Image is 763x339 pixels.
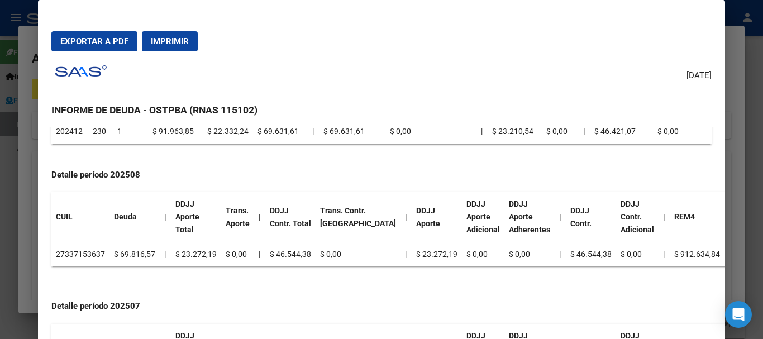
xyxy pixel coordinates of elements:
[616,192,659,242] th: DDJJ Contr. Adicional
[319,120,385,144] td: $ 69.631,61
[160,192,171,242] th: |
[412,242,462,266] td: $ 23.272,19
[151,36,189,46] span: Imprimir
[109,192,160,242] th: Deuda
[51,300,711,313] h4: Detalle período 202507
[203,120,253,144] td: $ 22.332,24
[579,120,590,144] th: |
[221,192,254,242] th: Trans. Aporte
[670,192,724,242] th: REM4
[462,242,504,266] td: $ 0,00
[51,192,109,242] th: CUIL
[148,120,203,144] td: $ 91.963,85
[670,242,724,266] td: $ 912.634,84
[221,242,254,266] td: $ 0,00
[109,242,160,266] td: $ 69.816,57
[385,120,477,144] td: $ 0,00
[504,192,555,242] th: DDJJ Aporte Adherentes
[51,169,711,182] h4: Detalle período 202508
[555,242,566,266] td: |
[142,31,198,51] button: Imprimir
[88,120,113,144] td: 230
[400,242,412,266] td: |
[590,120,654,144] td: $ 46.421,07
[659,242,670,266] td: |
[476,120,488,144] td: |
[566,242,616,266] td: $ 46.544,38
[725,301,752,328] div: Open Intercom Messenger
[265,192,316,242] th: DDJJ Contr. Total
[51,120,88,144] td: 202412
[171,242,221,266] td: $ 23.272,19
[316,242,400,266] td: $ 0,00
[51,242,109,266] td: 27337153637
[113,120,148,144] td: 1
[542,120,578,144] td: $ 0,00
[265,242,316,266] td: $ 46.544,38
[616,242,659,266] td: $ 0,00
[160,242,171,266] td: |
[412,192,462,242] th: DDJJ Aporte
[171,192,221,242] th: DDJJ Aporte Total
[566,192,616,242] th: DDJJ Contr.
[659,192,670,242] th: |
[555,192,566,242] th: |
[488,120,542,144] td: $ 23.210,54
[462,192,504,242] th: DDJJ Aporte Adicional
[254,242,265,266] td: |
[60,36,128,46] span: Exportar a PDF
[504,242,555,266] td: $ 0,00
[686,69,712,82] span: [DATE]
[400,192,412,242] th: |
[253,120,308,144] td: $ 69.631,61
[51,31,137,51] button: Exportar a PDF
[316,192,400,242] th: Trans. Contr. [GEOGRAPHIC_DATA]
[653,120,711,144] td: $ 0,00
[254,192,265,242] th: |
[308,120,319,144] td: |
[51,103,711,117] h3: INFORME DE DEUDA - OSTPBA (RNAS 115102)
